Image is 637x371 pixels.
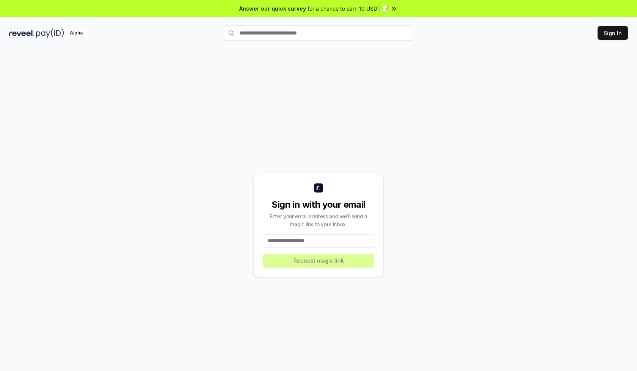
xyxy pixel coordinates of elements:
[239,5,306,13] span: Answer our quick survey
[598,26,628,40] button: Sign In
[314,183,323,193] img: logo_small
[263,212,374,228] div: Enter your email address and we’ll send a magic link to your inbox.
[66,28,87,38] div: Alpha
[263,199,374,211] div: Sign in with your email
[308,5,389,13] span: for a chance to earn 10 USDT 📝
[9,28,35,38] img: reveel_dark
[36,28,64,38] img: pay_id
